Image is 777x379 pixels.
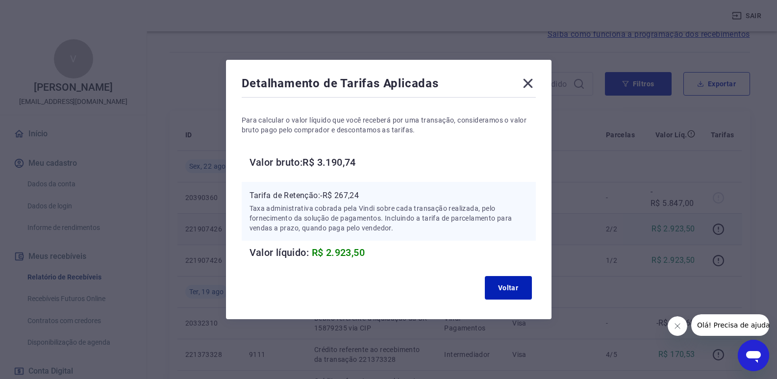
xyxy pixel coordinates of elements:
[242,115,536,135] p: Para calcular o valor líquido que você receberá por uma transação, consideramos o valor bruto pag...
[668,316,687,336] iframe: Fechar mensagem
[6,7,82,15] span: Olá! Precisa de ajuda?
[250,203,528,233] p: Taxa administrativa cobrada pela Vindi sobre cada transação realizada, pelo fornecimento da soluç...
[250,154,536,170] h6: Valor bruto: R$ 3.190,74
[738,340,769,371] iframe: Botão para abrir a janela de mensagens
[250,245,536,260] h6: Valor líquido:
[250,190,528,202] p: Tarifa de Retenção: -R$ 267,24
[485,276,532,300] button: Voltar
[312,247,365,258] span: R$ 2.923,50
[691,314,769,336] iframe: Mensagem da empresa
[242,76,536,95] div: Detalhamento de Tarifas Aplicadas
